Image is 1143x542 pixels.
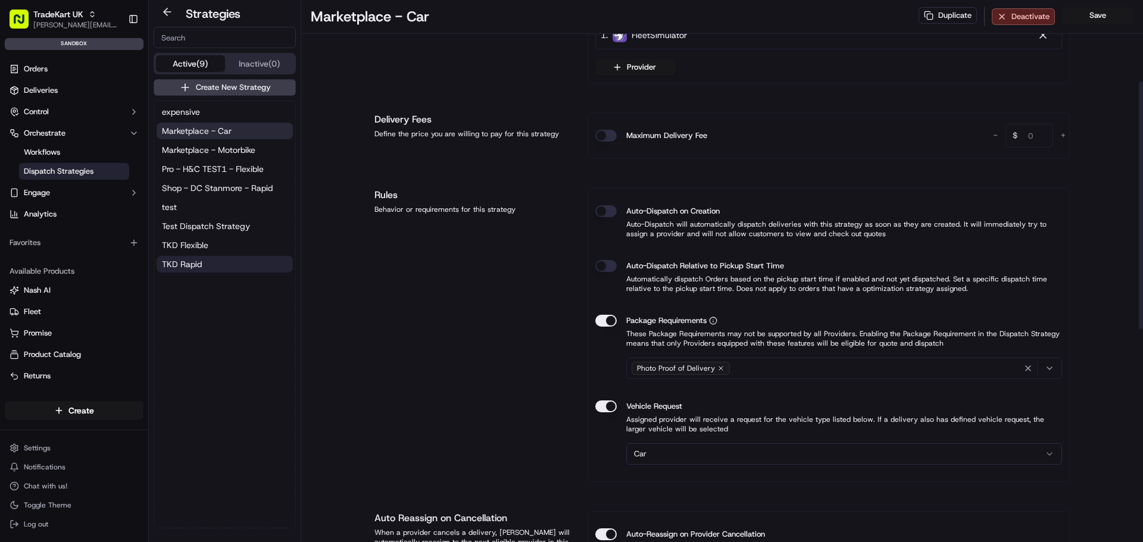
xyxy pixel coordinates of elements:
button: Provider [595,59,676,76]
button: Engage [5,183,143,202]
span: TKD Rapid [162,258,202,270]
a: Marketplace - Car [157,123,293,139]
h1: Marketplace - Car [311,7,429,26]
label: Auto-Dispatch on Creation [626,205,720,217]
span: API Documentation [113,173,191,184]
h2: Strategies [186,5,241,22]
button: Photo Proof of Delivery [626,358,1062,379]
a: Promise [10,328,139,339]
button: Marketplace - Motorbike [157,142,293,158]
button: Inactive (0) [225,55,294,72]
label: Auto-Dispatch Relative to Pickup Start Time [626,260,784,272]
span: Analytics [24,209,57,220]
button: Returns [5,366,143,386]
a: Fleet [10,306,139,317]
p: Automatically dispatch Orders based on the pickup start time if enabled and not yet dispatched. S... [595,274,1062,293]
button: Package Requirements [709,317,717,325]
label: Maximum Delivery Fee [626,130,707,142]
span: Toggle Theme [24,500,71,510]
a: Returns [10,371,139,381]
button: Control [5,102,143,121]
img: Nash [12,12,36,36]
a: Powered byPylon [84,201,144,211]
h1: Rules [374,188,573,202]
a: Nash AI [10,285,139,296]
div: We're available if you need us! [40,126,151,135]
span: $ [1008,126,1022,149]
span: Fleet [24,306,41,317]
button: Fleet [5,302,143,321]
p: Welcome 👋 [12,48,217,67]
button: Test Dispatch Strategy [157,218,293,234]
p: Assigned provider will receive a request for the vehicle type listed below. If a delivery also ha... [595,415,1062,434]
span: Orders [24,64,48,74]
button: Create [5,401,143,420]
a: 💻API Documentation [96,168,196,189]
div: 💻 [101,174,110,183]
p: These Package Requirements may not be supported by all Providers. Enabling the Package Requiremen... [595,329,1062,348]
span: test [162,201,177,213]
a: Workflows [19,144,129,161]
button: Shop - DC Stanmore - Rapid [157,180,293,196]
span: Promise [24,328,52,339]
button: Start new chat [202,117,217,131]
div: Start new chat [40,114,195,126]
button: Chat with us! [5,478,143,494]
span: Returns [24,371,51,381]
span: Engage [24,187,50,198]
button: Settings [5,440,143,456]
button: expensive [157,104,293,120]
span: Control [24,106,49,117]
div: 1 . [601,29,687,42]
input: Got a question? Start typing here... [31,77,214,89]
button: Nash AI [5,281,143,300]
span: Deliveries [24,85,58,96]
button: Toggle Theme [5,497,143,513]
button: TradeKart UK[PERSON_NAME][EMAIL_ADDRESS][DOMAIN_NAME] [5,5,123,33]
img: 1736555255976-a54dd68f-1ca7-489b-9aae-adbdc363a1c4 [12,114,33,135]
button: Pro - H&C TEST1 - Flexible [157,161,293,177]
div: sandbox [5,38,143,50]
span: expensive [162,106,200,118]
span: Shop - DC Stanmore - Rapid [162,182,273,194]
button: TradeKart UK [33,8,83,20]
span: Marketplace - Car [162,125,232,137]
span: Workflows [24,147,60,158]
span: Product Catalog [24,349,81,360]
span: Test Dispatch Strategy [162,220,250,232]
button: Active (9) [156,55,225,72]
input: Search [154,27,296,48]
span: Pro - H&C TEST1 - Flexible [162,163,264,175]
span: Log out [24,519,48,529]
div: Define the price you are willing to pay for this strategy [374,129,573,139]
button: test [157,199,293,215]
button: TKD Flexible [157,237,293,253]
button: TKD Rapid [157,256,293,272]
span: Photo Proof of Delivery [637,364,715,373]
span: Chat with us! [24,481,67,491]
span: Pylon [118,202,144,211]
button: [PERSON_NAME][EMAIL_ADDRESS][DOMAIN_NAME] [33,20,118,30]
span: Notifications [24,462,65,472]
button: Log out [5,516,143,532]
button: Product Catalog [5,345,143,364]
span: Package Requirements [626,315,707,327]
span: Settings [24,443,51,453]
button: Notifications [5,459,143,475]
a: Analytics [5,205,143,224]
h1: Delivery Fees [374,112,573,127]
div: Behavior or requirements for this strategy [374,205,573,214]
span: TKD Flexible [162,239,208,251]
h1: Auto Reassign on Cancellation [374,511,573,525]
a: Dispatch Strategies [19,163,129,180]
span: Dispatch Strategies [24,166,93,177]
span: Nash AI [24,285,51,296]
div: 📗 [12,174,21,183]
